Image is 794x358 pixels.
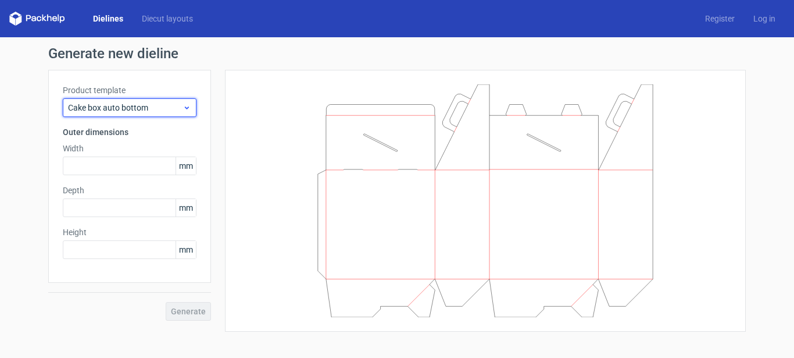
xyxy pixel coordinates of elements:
[744,13,785,24] a: Log in
[176,157,196,175] span: mm
[68,102,183,114] span: Cake box auto bottom
[84,13,133,24] a: Dielines
[63,126,196,138] h3: Outer dimensions
[133,13,202,24] a: Diecut layouts
[63,185,196,196] label: Depth
[176,199,196,217] span: mm
[696,13,744,24] a: Register
[63,84,196,96] label: Product template
[48,47,746,61] h1: Generate new dieline
[63,226,196,238] label: Height
[176,241,196,258] span: mm
[63,143,196,154] label: Width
